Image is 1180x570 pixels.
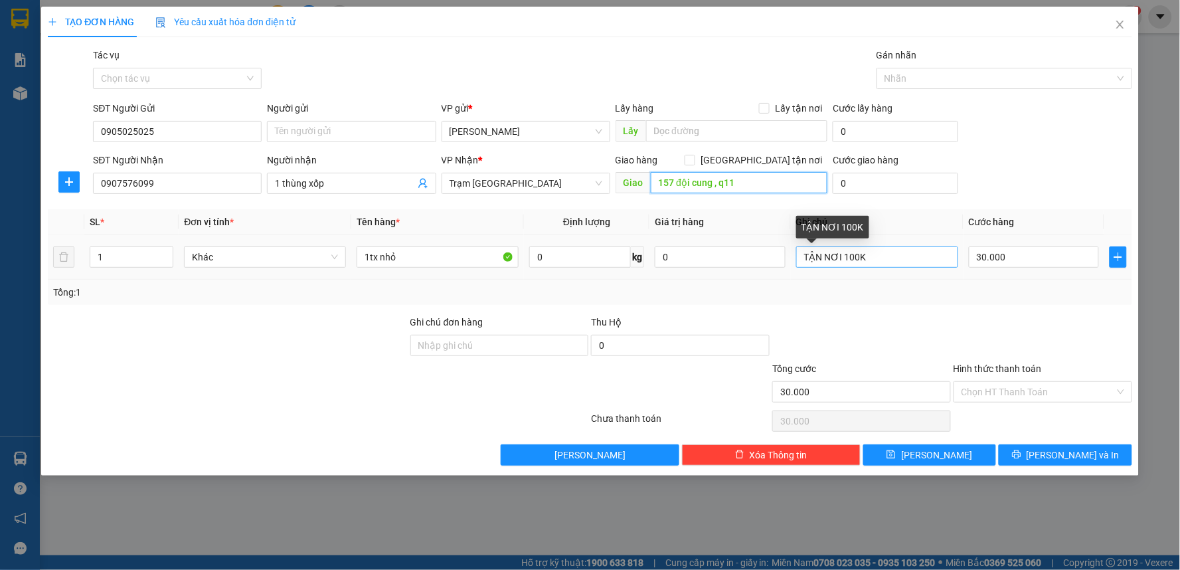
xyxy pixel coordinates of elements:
label: Gán nhãn [877,50,917,60]
div: 40.000 [125,86,263,104]
button: save[PERSON_NAME] [863,444,997,466]
label: Ghi chú đơn hàng [410,317,483,328]
label: Cước giao hàng [833,155,898,165]
span: [PERSON_NAME] [901,448,972,462]
span: TẠO ĐƠN HÀNG [48,17,134,27]
input: Cước giao hàng [833,173,958,194]
span: Chưa thu : [125,89,176,103]
input: Ghi Chú [796,246,958,268]
span: save [886,450,896,460]
div: Người gửi [267,101,436,116]
span: Giao [616,172,651,193]
span: Yêu cầu xuất hóa đơn điện tử [155,17,295,27]
span: Lấy [616,120,646,142]
label: Tác vụ [93,50,120,60]
span: plus [48,17,57,27]
span: kg [631,246,644,268]
span: [GEOGRAPHIC_DATA] tận nơi [695,153,827,167]
label: Cước lấy hàng [833,103,892,114]
span: [PERSON_NAME] [554,448,626,462]
div: VP gửi [442,101,610,116]
span: Khác [192,247,338,267]
span: Trạm Sài Gòn [450,173,602,193]
span: Tổng cước [772,363,816,374]
span: Giao hàng [616,155,658,165]
span: printer [1012,450,1021,460]
input: Dọc đường [646,120,828,142]
div: [PERSON_NAME] [11,11,118,41]
span: Cước hàng [969,217,1015,227]
span: [PERSON_NAME] và In [1027,448,1120,462]
span: Xóa Thông tin [750,448,807,462]
span: Đơn vị tính [184,217,234,227]
div: anh Duy Xo [127,43,262,59]
div: SĐT Người Gửi [93,101,262,116]
span: plus [1110,252,1126,262]
span: Lấy tận nơi [770,101,827,116]
input: Dọc đường [651,172,828,193]
button: deleteXóa Thông tin [682,444,861,466]
div: Người nhận [267,153,436,167]
span: Nhận: [127,13,159,27]
span: Lấy hàng [616,103,654,114]
button: plus [58,171,80,193]
div: Chưa thanh toán [590,411,771,434]
span: user-add [418,178,428,189]
div: SĐT Người Nhận [93,153,262,167]
span: Tên hàng [357,217,400,227]
button: printer[PERSON_NAME] và In [999,444,1132,466]
button: Close [1102,7,1139,44]
input: Cước lấy hàng [833,121,958,142]
span: VP Nhận [442,155,479,165]
img: icon [155,17,166,28]
div: Tổng: 1 [53,285,456,300]
button: plus [1110,246,1126,268]
span: Gửi: [11,11,32,25]
span: Giá trị hàng [655,217,704,227]
span: Thu Hộ [591,317,622,328]
span: Định lượng [563,217,610,227]
input: VD: Bàn, Ghế [357,246,519,268]
input: Ghi chú đơn hàng [410,335,589,356]
span: close [1115,19,1126,30]
span: plus [59,177,79,187]
th: Ghi chú [791,209,964,235]
div: 0971717140 [11,41,118,60]
div: Trạm [GEOGRAPHIC_DATA] [127,11,262,43]
input: 0 [655,246,786,268]
div: TẬN NƠI 100K [796,216,869,238]
div: 0907272682 [127,59,262,78]
span: SL [90,217,100,227]
button: delete [53,246,74,268]
label: Hình thức thanh toán [954,363,1042,374]
span: Phan Thiết [450,122,602,142]
span: delete [735,450,744,460]
button: [PERSON_NAME] [501,444,679,466]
